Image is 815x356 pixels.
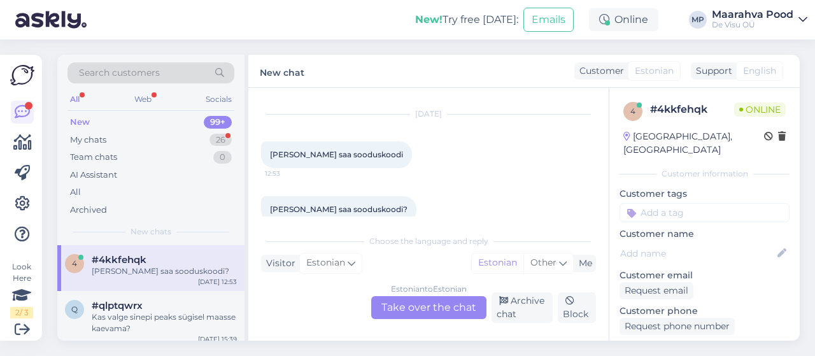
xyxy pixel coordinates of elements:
div: Choose the language and reply [261,236,596,247]
span: #4kkfehqk [92,254,146,266]
div: 2 / 3 [10,307,33,318]
div: Block [558,292,596,323]
div: De Visu OÜ [712,20,793,30]
div: Estonian [472,253,523,273]
div: Me [574,257,592,270]
div: All [70,186,81,199]
span: q [71,304,78,314]
div: [GEOGRAPHIC_DATA], [GEOGRAPHIC_DATA] [623,130,764,157]
div: Kas valge sinepi peaks sügisel maasse kaevama? [92,311,237,334]
p: Customer name [620,227,790,241]
div: Request email [620,282,693,299]
div: All [67,91,82,108]
div: Customer information [620,168,790,180]
div: New [70,116,90,129]
div: Archived [70,204,107,217]
span: Other [530,257,556,268]
div: Visitor [261,257,295,270]
div: Archive chat [492,292,553,323]
span: Search customers [79,66,160,80]
div: Take over the chat [371,296,486,319]
div: [DATE] 12:53 [198,277,237,287]
div: Request phone number [620,318,735,335]
div: [DATE] [261,108,596,120]
p: Customer email [620,269,790,282]
span: Estonian [306,256,345,270]
a: Maarahva PoodDe Visu OÜ [712,10,807,30]
div: Try free [DATE]: [415,12,518,27]
p: Visited pages [620,340,790,353]
span: Online [734,103,786,117]
div: [PERSON_NAME] saa sooduskoodi? [92,266,237,277]
div: Customer [574,64,624,78]
span: 12:53 [265,169,313,178]
input: Add name [620,246,775,260]
label: New chat [260,62,304,80]
div: Team chats [70,151,117,164]
span: [PERSON_NAME] saa sooduskoodi? [270,204,407,214]
button: Emails [523,8,574,32]
span: [PERSON_NAME] saa sooduskoodi [270,150,403,159]
div: Online [589,8,658,31]
div: [DATE] 15:39 [198,334,237,344]
span: Estonian [635,64,674,78]
div: Estonian to Estonian [391,283,467,295]
div: AI Assistant [70,169,117,182]
div: Support [691,64,732,78]
div: 26 [209,134,232,146]
input: Add a tag [620,203,790,222]
div: # 4kkfehqk [650,102,734,117]
div: MP [689,11,707,29]
span: 4 [630,106,635,116]
img: Askly Logo [10,65,34,85]
div: Maarahva Pood [712,10,793,20]
span: #qlptqwrx [92,300,143,311]
div: 99+ [204,116,232,129]
b: New! [415,13,443,25]
span: 4 [72,259,77,268]
p: Customer tags [620,187,790,201]
span: New chats [131,226,171,238]
p: Customer phone [620,304,790,318]
div: 0 [213,151,232,164]
span: English [743,64,776,78]
div: Socials [203,91,234,108]
div: Web [132,91,154,108]
div: Look Here [10,261,33,318]
div: My chats [70,134,106,146]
